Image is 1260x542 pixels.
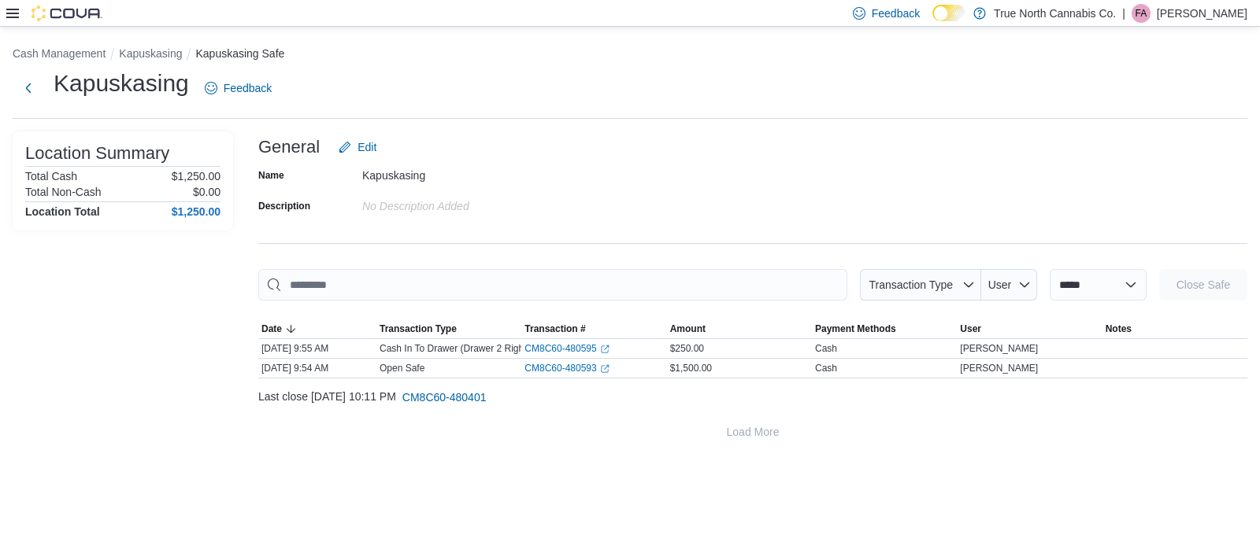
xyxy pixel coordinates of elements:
[1177,277,1230,293] span: Close Safe
[261,323,282,335] span: Date
[994,4,1116,23] p: True North Cannabis Co.
[25,170,77,183] h6: Total Cash
[258,138,320,157] h3: General
[1132,4,1151,23] div: Fiona Anderson
[1157,4,1247,23] p: [PERSON_NAME]
[932,5,965,21] input: Dark Mode
[815,323,896,335] span: Payment Methods
[960,323,981,335] span: User
[815,342,837,355] div: Cash
[380,362,424,374] p: Open Safe
[258,416,1247,448] button: Load More
[524,342,609,355] a: CM8C60-480595External link
[332,131,383,163] button: Edit
[54,68,189,99] h1: Kapuskasing
[869,278,953,291] span: Transaction Type
[380,323,457,335] span: Transaction Type
[521,319,666,338] button: Transaction #
[600,345,610,354] svg: External link
[402,389,487,405] span: CM8C60-480401
[258,269,847,300] input: This is a search bar. As you type, the results lower in the page will automatically filter.
[258,200,310,212] label: Description
[957,319,1102,338] button: User
[1136,4,1147,23] span: FA
[667,319,812,338] button: Amount
[727,424,780,440] span: Load More
[258,339,376,358] div: [DATE] 9:55 AM
[362,163,573,182] div: Kapuskasing
[1106,323,1132,335] span: Notes
[670,342,704,355] span: $250.00
[198,72,278,104] a: Feedback
[13,46,1247,65] nav: An example of EuiBreadcrumbs
[380,342,530,355] p: Cash In To Drawer (Drawer 2 Right)
[195,47,284,60] button: Kapuskasing Safe
[1102,319,1247,338] button: Notes
[119,47,182,60] button: Kapuskasing
[670,323,706,335] span: Amount
[172,170,220,183] p: $1,250.00
[25,144,169,163] h3: Location Summary
[193,186,220,198] p: $0.00
[362,194,573,212] div: No Description added
[670,362,712,374] span: $1,500.00
[960,342,1038,355] span: [PERSON_NAME]
[872,6,920,21] span: Feedback
[860,269,981,300] button: Transaction Type
[224,80,272,96] span: Feedback
[25,205,100,218] h4: Location Total
[960,362,1038,374] span: [PERSON_NAME]
[524,323,585,335] span: Transaction #
[815,362,837,374] div: Cash
[812,319,957,338] button: Payment Methods
[172,205,220,218] h4: $1,250.00
[258,319,376,338] button: Date
[258,382,1247,413] div: Last close [DATE] 10:11 PM
[981,269,1037,300] button: User
[932,21,933,22] span: Dark Mode
[25,186,102,198] h6: Total Non-Cash
[13,47,106,60] button: Cash Management
[358,139,376,155] span: Edit
[1159,269,1247,300] button: Close Safe
[258,169,284,182] label: Name
[988,278,1012,291] span: User
[396,382,493,413] button: CM8C60-480401
[600,364,610,374] svg: External link
[1122,4,1125,23] p: |
[31,6,102,21] img: Cova
[524,362,609,374] a: CM8C60-480593External link
[376,319,521,338] button: Transaction Type
[258,359,376,378] div: [DATE] 9:54 AM
[13,72,44,104] button: Next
